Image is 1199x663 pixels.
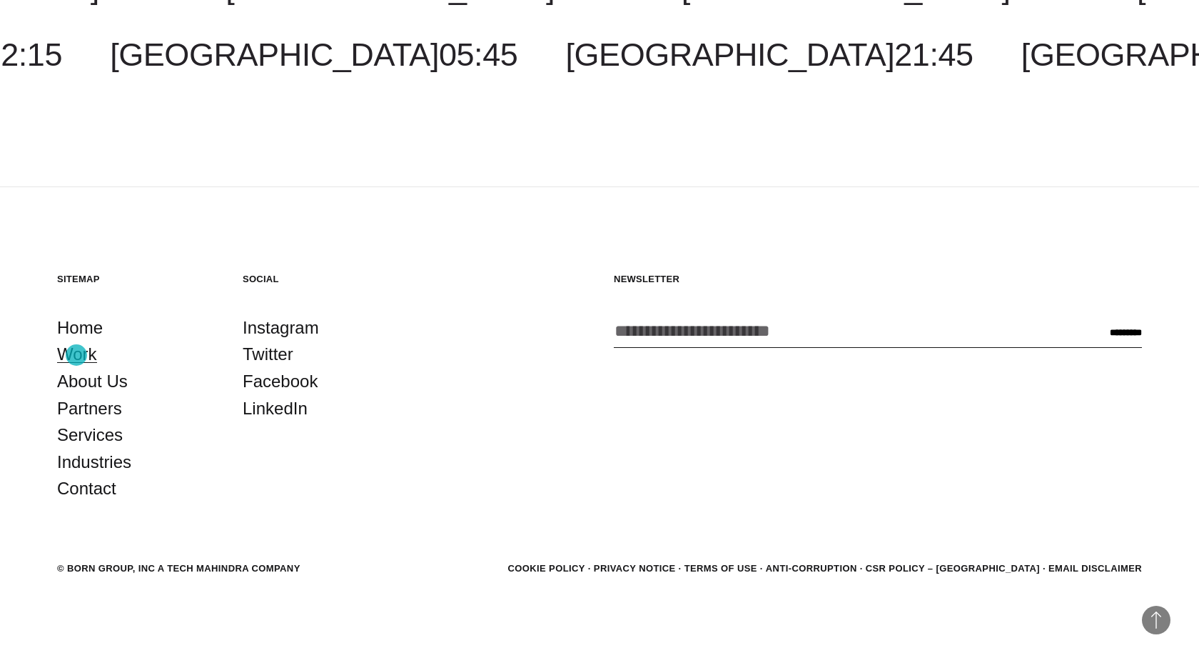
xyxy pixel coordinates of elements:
[243,341,293,368] a: Twitter
[57,314,103,342] a: Home
[57,562,300,576] div: © BORN GROUP, INC A Tech Mahindra Company
[110,36,517,73] a: [GEOGRAPHIC_DATA]05:45
[57,368,128,395] a: About Us
[57,422,123,449] a: Services
[866,563,1040,574] a: CSR POLICY – [GEOGRAPHIC_DATA]
[243,395,308,422] a: LinkedIn
[684,563,757,574] a: Terms of Use
[507,563,585,574] a: Cookie Policy
[57,475,116,502] a: Contact
[614,273,1142,285] h5: Newsletter
[594,563,676,574] a: Privacy Notice
[766,563,857,574] a: Anti-Corruption
[57,273,214,285] h5: Sitemap
[894,36,973,73] span: 21:45
[243,314,319,342] a: Instagram
[1142,606,1170,634] button: Back to Top
[57,449,131,476] a: Industries
[243,368,318,395] a: Facebook
[1048,563,1142,574] a: Email Disclaimer
[57,341,97,368] a: Work
[57,395,122,422] a: Partners
[243,273,400,285] h5: Social
[565,36,973,73] a: [GEOGRAPHIC_DATA]21:45
[439,36,517,73] span: 05:45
